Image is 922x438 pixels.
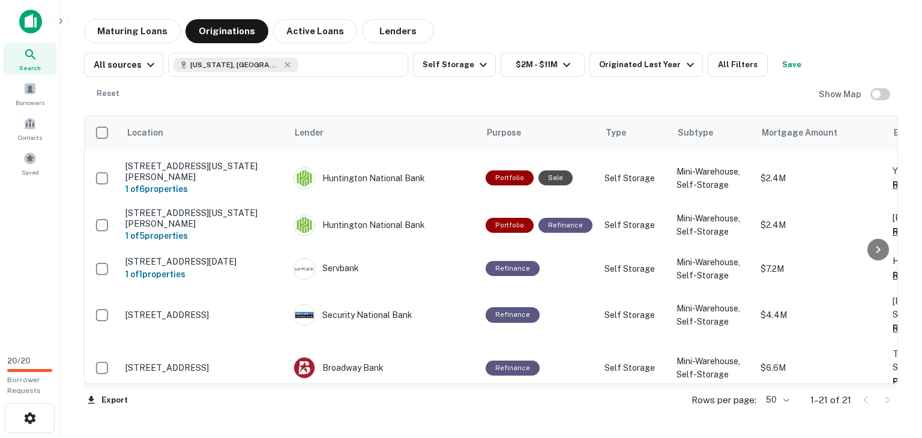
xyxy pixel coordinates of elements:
[676,256,749,282] p: Mini-Warehouse, Self-Storage
[589,53,702,77] button: Originated Last Year
[294,358,315,378] img: picture
[4,77,56,110] a: Borrowers
[294,167,474,189] div: Huntington National Bank
[604,218,664,232] p: Self Storage
[604,361,664,374] p: Self Storage
[84,53,163,77] button: All sources
[599,58,697,72] div: Originated Last Year
[486,307,540,322] div: This loan purpose was for refinancing
[4,147,56,179] a: Saved
[501,53,585,77] button: $2M - $11M
[294,304,474,326] div: Security National Bank
[676,165,749,191] p: Mini-Warehouse, Self-Storage
[691,393,756,407] p: Rows per page:
[678,125,713,140] span: Subtype
[294,305,315,325] img: picture
[604,172,664,185] p: Self Storage
[125,208,282,229] p: [STREET_ADDRESS][US_STATE][PERSON_NAME]
[125,229,282,242] h6: 1 of 5 properties
[486,361,540,376] div: This loan purpose was for refinancing
[676,212,749,238] p: Mini-Warehouse, Self-Storage
[294,214,474,236] div: Huntington National Bank
[761,391,791,409] div: 50
[168,53,408,77] button: [US_STATE], [GEOGRAPHIC_DATA]
[819,88,863,101] h6: Show Map
[89,82,127,106] button: Reset
[676,355,749,381] p: Mini-Warehouse, Self-Storage
[598,116,670,149] th: Type
[761,218,881,232] p: $2.4M
[273,19,357,43] button: Active Loans
[761,361,881,374] p: $6.6M
[7,356,31,365] span: 20 / 20
[127,125,179,140] span: Location
[190,59,280,70] span: [US_STATE], [GEOGRAPHIC_DATA]
[125,268,282,281] h6: 1 of 1 properties
[19,63,41,73] span: Search
[125,362,282,373] p: [STREET_ADDRESS]
[362,19,434,43] button: Lenders
[4,112,56,145] a: Contacts
[862,342,922,400] iframe: Chat Widget
[185,19,268,43] button: Originations
[18,133,42,142] span: Contacts
[294,215,315,235] img: picture
[773,53,811,77] button: Save your search to get updates of matches that match your search criteria.
[761,172,881,185] p: $2.4M
[486,218,534,233] div: This is a portfolio loan with 5 properties
[125,182,282,196] h6: 1 of 6 properties
[294,168,315,188] img: picture
[604,308,664,322] p: Self Storage
[22,167,39,177] span: Saved
[604,262,664,275] p: Self Storage
[294,357,474,379] div: Broadway Bank
[708,53,768,77] button: All Filters
[294,259,315,279] img: picture
[84,391,131,409] button: Export
[119,116,288,149] th: Location
[762,125,853,140] span: Mortgage Amount
[676,302,749,328] p: Mini-Warehouse, Self-Storage
[670,116,755,149] th: Subtype
[4,43,56,75] a: Search
[761,262,881,275] p: $7.2M
[288,116,480,149] th: Lender
[538,218,592,233] div: This loan purpose was for refinancing
[294,258,474,280] div: Servbank
[486,170,534,185] div: This is a portfolio loan with 6 properties
[125,256,282,267] p: [STREET_ADDRESS][DATE]
[538,170,573,185] div: Sale
[480,116,598,149] th: Purpose
[487,125,537,140] span: Purpose
[84,19,181,43] button: Maturing Loans
[16,98,44,107] span: Borrowers
[810,393,851,407] p: 1–21 of 21
[761,308,881,322] p: $4.4M
[413,53,496,77] button: Self Storage
[19,10,42,34] img: capitalize-icon.png
[606,125,626,140] span: Type
[755,116,887,149] th: Mortgage Amount
[94,58,158,72] div: All sources
[486,261,540,276] div: This loan purpose was for refinancing
[125,161,282,182] p: [STREET_ADDRESS][US_STATE][PERSON_NAME]
[295,125,324,140] span: Lender
[125,310,282,320] p: [STREET_ADDRESS]
[7,376,41,395] span: Borrower Requests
